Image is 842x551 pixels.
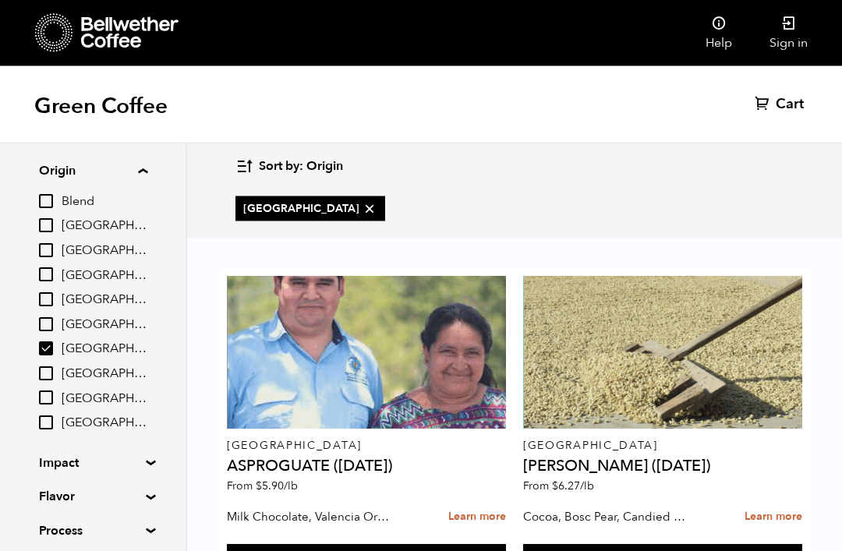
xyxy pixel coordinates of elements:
summary: Origin [39,161,147,180]
span: [GEOGRAPHIC_DATA] [62,316,147,334]
input: [GEOGRAPHIC_DATA] [39,366,53,380]
button: Sort by: Origin [235,148,343,185]
summary: Impact [39,454,147,472]
span: [GEOGRAPHIC_DATA] [62,217,147,235]
input: Blend [39,194,53,208]
bdi: 5.90 [256,479,298,494]
span: From [523,479,594,494]
span: [GEOGRAPHIC_DATA] [62,267,147,284]
span: From [227,479,298,494]
input: [GEOGRAPHIC_DATA] [39,341,53,355]
input: [GEOGRAPHIC_DATA] [39,415,53,429]
span: [GEOGRAPHIC_DATA] [62,366,147,383]
span: [GEOGRAPHIC_DATA] [243,201,377,217]
p: [GEOGRAPHIC_DATA] [523,441,802,452]
span: /lb [284,479,298,494]
h4: [PERSON_NAME] ([DATE]) [523,459,802,475]
span: Sort by: Origin [259,158,343,175]
span: $ [256,479,262,494]
input: [GEOGRAPHIC_DATA] [39,267,53,281]
span: [GEOGRAPHIC_DATA] [62,390,147,408]
span: [GEOGRAPHIC_DATA] [62,242,147,260]
a: Cart [755,95,808,114]
span: [GEOGRAPHIC_DATA] [62,415,147,432]
h1: Green Coffee [34,92,168,120]
span: Cart [776,95,804,114]
summary: Process [39,521,147,540]
a: Learn more [745,501,802,535]
input: [GEOGRAPHIC_DATA] [39,243,53,257]
a: Learn more [448,501,506,535]
input: [GEOGRAPHIC_DATA] [39,390,53,404]
input: [GEOGRAPHIC_DATA] [39,292,53,306]
span: $ [552,479,558,494]
p: Cocoa, Bosc Pear, Candied Pecan [523,506,691,529]
span: /lb [580,479,594,494]
summary: Flavor [39,487,147,506]
p: [GEOGRAPHIC_DATA] [227,441,506,452]
span: Blend [62,193,147,210]
span: [GEOGRAPHIC_DATA] [62,341,147,358]
p: Milk Chocolate, Valencia Orange, Agave [227,506,394,529]
bdi: 6.27 [552,479,594,494]
span: [GEOGRAPHIC_DATA] [62,291,147,309]
input: [GEOGRAPHIC_DATA] [39,317,53,331]
input: [GEOGRAPHIC_DATA] [39,218,53,232]
h4: ASPROGUATE ([DATE]) [227,459,506,475]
